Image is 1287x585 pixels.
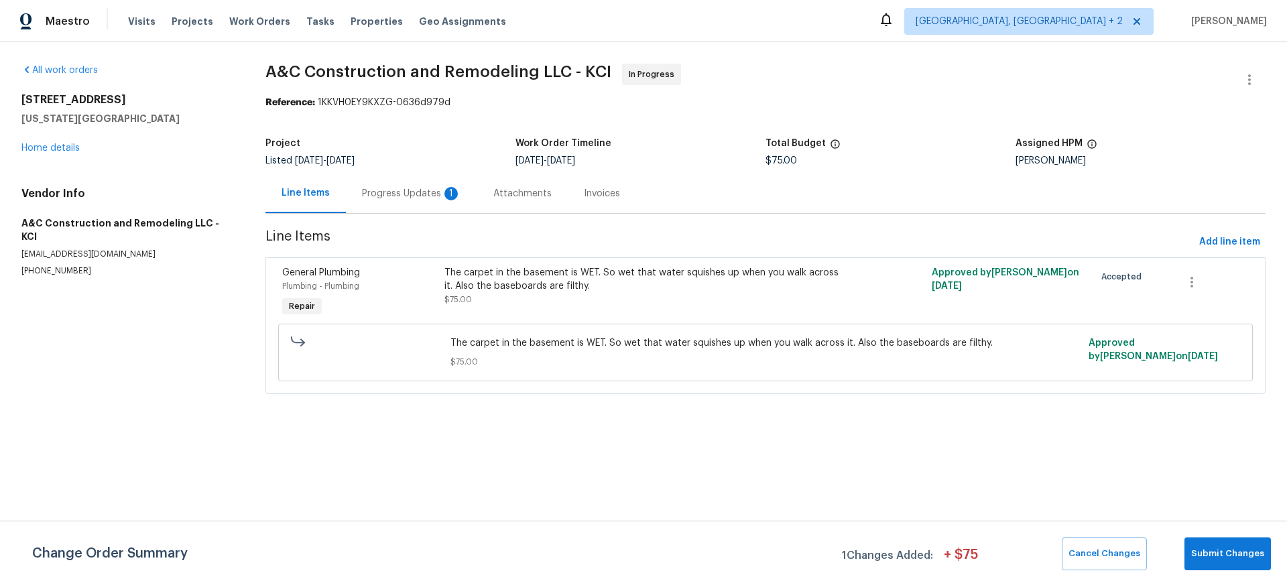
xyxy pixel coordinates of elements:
[419,15,506,28] span: Geo Assignments
[265,96,1266,109] div: 1KKVH0EY9KXZG-0636d979d
[765,156,797,166] span: $75.00
[21,187,233,200] h4: Vendor Info
[444,266,843,293] div: The carpet in the basement is WET. So wet that water squishes up when you walk across it. Also th...
[351,15,403,28] span: Properties
[1186,15,1267,28] span: [PERSON_NAME]
[584,187,620,200] div: Invoices
[515,156,575,166] span: -
[295,156,355,166] span: -
[830,139,841,156] span: The total cost of line items that have been proposed by Opendoor. This sum includes line items th...
[1016,139,1083,148] h5: Assigned HPM
[282,282,359,290] span: Plumbing - Plumbing
[1101,270,1147,283] span: Accepted
[547,156,575,166] span: [DATE]
[21,112,233,125] h5: [US_STATE][GEOGRAPHIC_DATA]
[21,66,98,75] a: All work orders
[916,15,1123,28] span: [GEOGRAPHIC_DATA], [GEOGRAPHIC_DATA] + 2
[265,64,611,80] span: A&C Construction and Remodeling LLC - KCI
[1188,352,1218,361] span: [DATE]
[1194,230,1266,255] button: Add line item
[450,355,1081,369] span: $75.00
[765,139,826,148] h5: Total Budget
[284,300,320,313] span: Repair
[265,230,1194,255] span: Line Items
[295,156,323,166] span: [DATE]
[128,15,156,28] span: Visits
[1087,139,1097,156] span: The hpm assigned to this work order.
[46,15,90,28] span: Maestro
[265,98,315,107] b: Reference:
[444,296,472,304] span: $75.00
[326,156,355,166] span: [DATE]
[21,143,80,153] a: Home details
[515,139,611,148] h5: Work Order Timeline
[21,249,233,260] p: [EMAIL_ADDRESS][DOMAIN_NAME]
[21,216,233,243] h5: A&C Construction and Remodeling LLC - KCI
[172,15,213,28] span: Projects
[444,187,458,200] div: 1
[932,268,1079,291] span: Approved by [PERSON_NAME] on
[932,281,962,291] span: [DATE]
[450,336,1081,350] span: The carpet in the basement is WET. So wet that water squishes up when you walk across it. Also th...
[493,187,552,200] div: Attachments
[229,15,290,28] span: Work Orders
[362,187,461,200] div: Progress Updates
[515,156,544,166] span: [DATE]
[265,139,300,148] h5: Project
[1199,234,1260,251] span: Add line item
[282,268,360,277] span: General Plumbing
[21,93,233,107] h2: [STREET_ADDRESS]
[265,156,355,166] span: Listed
[21,265,233,277] p: [PHONE_NUMBER]
[629,68,680,81] span: In Progress
[282,186,330,200] div: Line Items
[1089,338,1218,361] span: Approved by [PERSON_NAME] on
[1016,156,1266,166] div: [PERSON_NAME]
[306,17,334,26] span: Tasks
